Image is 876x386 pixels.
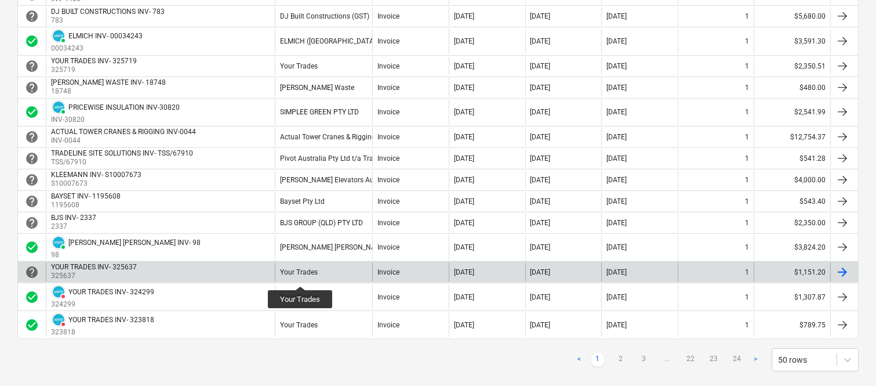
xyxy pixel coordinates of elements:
p: 324299 [51,300,154,309]
img: xero.svg [53,286,64,298]
div: Invoice is waiting for an approval [25,194,39,208]
div: Your Trades [280,62,318,70]
div: [DATE] [530,268,551,276]
div: $1,151.20 [754,263,830,282]
div: BAYSET INV- 1195608 [51,192,121,200]
div: YOUR TRADES INV- 325637 [51,263,137,271]
span: help [25,59,39,73]
div: $2,350.51 [754,57,830,75]
p: 323818 [51,327,154,337]
a: Page 3 [637,353,651,367]
div: [DATE] [530,62,551,70]
div: Invoice [377,62,399,70]
p: INV-30820 [51,115,180,125]
div: [DATE] [606,154,627,163]
div: Invoice was approved [25,290,39,304]
div: Your Trades [280,293,318,301]
div: $2,541.99 [754,100,830,125]
div: [DATE] [454,321,474,329]
div: Pivot Australia Pty Ltd t/a Tradeline Site Solutions [280,154,437,163]
span: check_circle [25,290,39,304]
a: Next page [748,353,762,367]
div: ELMICH ([GEOGRAPHIC_DATA]) PTY LIMITED [280,37,420,45]
span: help [25,151,39,165]
div: Chat Widget [818,330,876,386]
div: [DATE] [454,84,474,92]
div: Invoice was approved [25,318,39,332]
div: [DATE] [454,197,474,205]
div: $1,307.87 [754,284,830,309]
div: [DATE] [530,243,551,251]
div: [DATE] [454,176,474,184]
div: [DATE] [530,219,551,227]
div: Invoice is waiting for an approval [25,81,39,95]
a: Page 24 [730,353,744,367]
div: [DATE] [454,37,474,45]
span: check_circle [25,240,39,254]
p: 18748 [51,86,168,96]
span: help [25,81,39,95]
div: [PERSON_NAME] Elevators Australia Pty Ltd [280,176,417,184]
div: 1 [745,243,749,251]
div: 1 [745,37,749,45]
div: Invoice has been synced with Xero and its status is currently DELETED [51,284,66,300]
div: 1 [745,219,749,227]
div: ACTUAL TOWER CRANES & RIGGING INV-0044 [51,128,196,136]
p: 1195608 [51,200,123,210]
div: 1 [745,108,749,116]
div: Invoice has been synced with Xero and its status is currently PAID [51,28,66,44]
div: [DATE] [606,321,627,329]
span: help [25,9,39,23]
div: $541.28 [754,149,830,168]
a: Page 22 [684,353,697,367]
div: [DATE] [606,197,627,205]
div: [DATE] [606,133,627,141]
div: $480.00 [754,78,830,97]
div: [PERSON_NAME] [PERSON_NAME] INV- 98 [68,239,201,247]
span: ... [660,353,674,367]
div: BJS GROUP (QLD) PTY LTD [280,219,363,227]
div: Invoice [377,84,399,92]
span: check_circle [25,34,39,48]
div: [DATE] [530,176,551,184]
div: Invoice [377,293,399,301]
div: Invoice is waiting for an approval [25,130,39,144]
div: Invoice [377,321,399,329]
div: $543.40 [754,192,830,211]
div: [DATE] [530,154,551,163]
div: Invoice has been synced with Xero and its status is currently DELETED [51,312,66,327]
div: Invoice [377,176,399,184]
div: DJ Built Constructions (GST) [280,12,369,20]
div: Invoice [377,154,399,163]
div: Invoice [377,243,399,251]
div: [DATE] [530,12,551,20]
a: Page 23 [707,353,721,367]
span: help [25,265,39,279]
div: $3,591.30 [754,28,830,53]
div: [DATE] [606,176,627,184]
div: Actual Tower Cranes & Rigging [280,133,376,141]
div: Invoice is waiting for an approval [25,9,39,23]
div: [DATE] [454,108,474,116]
div: $789.75 [754,312,830,337]
span: help [25,173,39,187]
img: xero.svg [53,237,64,248]
div: [DATE] [606,293,627,301]
p: TSS/67910 [51,157,195,167]
div: Invoice was approved [25,34,39,48]
div: Invoice [377,268,399,276]
p: 98 [51,250,201,260]
div: Your Trades [280,268,318,276]
div: 1 [745,176,749,184]
div: Invoice was approved [25,105,39,119]
div: $3,824.20 [754,235,830,260]
div: [DATE] [454,133,474,141]
div: YOUR TRADES INV- 324299 [68,288,154,296]
div: [DATE] [606,268,627,276]
img: xero.svg [53,314,64,326]
div: $12,754.37 [754,128,830,146]
p: 325719 [51,65,139,75]
div: 1 [745,154,749,163]
div: [DATE] [454,293,474,301]
img: xero.svg [53,30,64,42]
